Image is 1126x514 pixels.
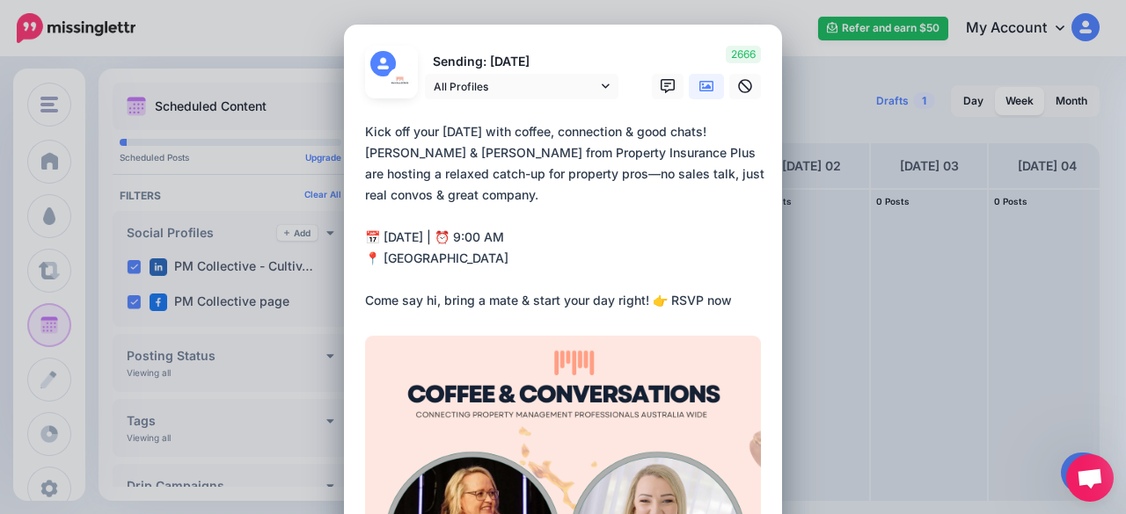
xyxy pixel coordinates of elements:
[726,46,761,63] span: 2666
[370,51,396,76] img: user_default_image.png
[434,77,597,96] span: All Profiles
[425,74,618,99] a: All Profiles
[425,52,618,72] p: Sending: [DATE]
[365,121,770,311] div: Kick off your [DATE] with coffee, connection & good chats! [PERSON_NAME] & [PERSON_NAME] from Pro...
[387,68,413,93] img: 154382455_251587406621165_286239351165627804_n-bsa121791.jpg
